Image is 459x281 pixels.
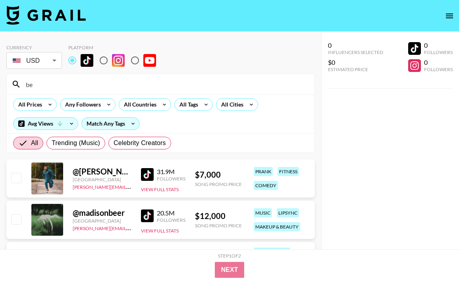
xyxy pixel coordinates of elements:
iframe: Drift Widget Chat Controller [419,241,449,271]
div: Match Any Tags [82,118,139,130]
img: Grail Talent [6,6,86,25]
div: All Prices [13,99,44,110]
img: TikTok [141,168,154,181]
div: Followers [157,176,185,182]
div: music [254,208,272,217]
div: Song Promo Price [195,181,242,187]
div: Influencers Selected [328,49,383,55]
img: Instagram [112,54,125,67]
input: Search by User Name [21,78,310,91]
a: [PERSON_NAME][EMAIL_ADDRESS][DOMAIN_NAME] [73,182,190,190]
div: prank [254,167,273,176]
div: Estimated Price [328,66,383,72]
div: Followers [424,49,453,55]
div: All Tags [175,99,200,110]
div: Any Followers [60,99,102,110]
div: Followers [424,66,453,72]
button: open drawer [442,8,457,24]
div: Song Promo Price [195,223,242,229]
div: [GEOGRAPHIC_DATA] [73,218,131,224]
div: $0 [328,58,383,66]
div: $ 12,000 [195,211,242,221]
button: View Full Stats [141,186,179,192]
span: Celebrity Creators [114,138,166,148]
img: TikTok [141,209,154,222]
div: [GEOGRAPHIC_DATA] [73,176,131,182]
div: USD [8,54,60,68]
div: makeup & beauty [254,222,300,231]
a: [PERSON_NAME][EMAIL_ADDRESS][DOMAIN_NAME] [73,224,190,231]
div: Currency [6,45,62,50]
button: Next [215,262,245,278]
div: comedy [254,181,278,190]
img: YouTube [143,54,156,67]
div: All Countries [119,99,158,110]
div: Platform [68,45,162,50]
div: All Cities [216,99,245,110]
span: Trending (Music) [52,138,100,148]
span: All [31,138,38,148]
div: $ 7,000 [195,170,242,180]
div: @ [PERSON_NAME].[PERSON_NAME] [73,167,131,176]
div: Step 1 of 2 [218,253,241,259]
div: relationship [254,248,290,257]
button: View Full Stats [141,228,179,234]
div: fitness [278,167,299,176]
div: 0 [328,41,383,49]
div: 31.9M [157,168,185,176]
div: 20.5M [157,209,185,217]
div: @ madisonbeer [73,208,131,218]
div: 0 [424,58,453,66]
img: TikTok [81,54,93,67]
div: Avg Views [13,118,78,130]
div: Followers [157,217,185,223]
div: lipsync [277,208,299,217]
div: 0 [424,41,453,49]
